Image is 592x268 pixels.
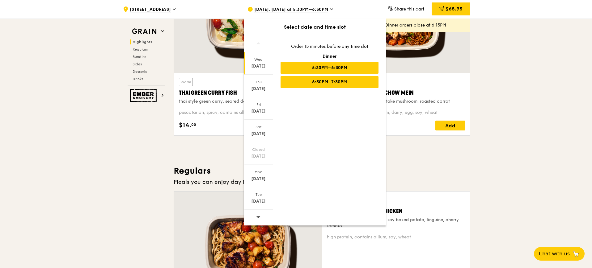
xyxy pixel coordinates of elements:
[572,250,580,258] span: 🦙
[130,26,159,37] img: Grain web logo
[534,247,585,261] button: Chat with us🦙
[245,192,272,197] div: Tue
[245,131,272,137] div: [DATE]
[133,77,143,81] span: Drinks
[245,80,272,85] div: Thu
[130,6,171,13] span: [STREET_ADDRESS]
[330,109,465,116] div: high protein, contains allium, dairy, egg, soy, wheat
[244,23,386,31] div: Select date and time slot
[281,53,378,60] div: Dinner
[245,147,272,152] div: Closed
[330,89,465,97] div: Hikari Miso Chicken Chow Mein
[327,217,465,229] div: house-blend mustard, maple soy baked potato, linguine, cherry tomato
[281,62,378,74] div: 5:30PM–6:30PM
[245,102,272,107] div: Fri
[174,178,470,186] div: Meals you can enjoy day in day out.
[179,121,191,130] span: $14.
[385,22,465,28] div: Dinner orders close at 6:15PM
[245,108,272,114] div: [DATE]
[245,176,272,182] div: [DATE]
[245,170,272,175] div: Mon
[539,250,570,258] span: Chat with us
[133,69,147,74] span: Desserts
[130,89,159,102] img: Ember Smokery web logo
[245,153,272,159] div: [DATE]
[133,55,146,59] span: Bundles
[191,122,196,127] span: 00
[133,62,142,66] span: Sides
[179,98,314,105] div: thai style green curry, seared dory, butterfly blue pea rice
[330,98,465,105] div: hong kong egg noodle, shiitake mushroom, roasted carrot
[245,57,272,62] div: Wed
[327,207,465,216] div: Honey Duo Mustard Chicken
[394,6,424,12] span: Share this cart
[254,6,328,13] span: [DATE], [DATE] at 5:30PM–6:30PM
[245,86,272,92] div: [DATE]
[281,43,378,50] div: Order 15 minutes before any time slot
[133,47,148,52] span: Regulars
[245,63,272,69] div: [DATE]
[174,165,470,176] h3: Regulars
[133,40,152,44] span: Highlights
[446,6,463,12] span: $65.95
[179,89,314,97] div: Thai Green Curry Fish
[245,198,272,204] div: [DATE]
[435,121,465,130] div: Add
[179,78,193,86] div: Warm
[179,109,314,116] div: pescatarian, spicy, contains allium, dairy, shellfish, soy, wheat
[245,125,272,130] div: Sat
[281,76,378,88] div: 6:30PM–7:30PM
[327,234,465,240] div: high protein, contains allium, soy, wheat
